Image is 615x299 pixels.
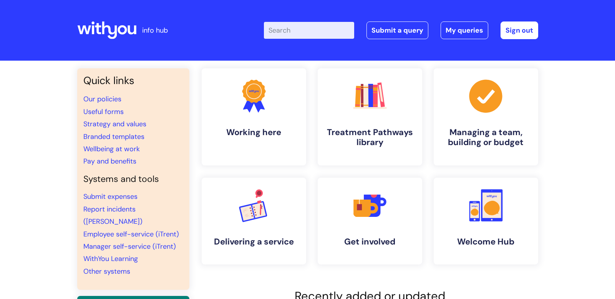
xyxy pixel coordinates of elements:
a: Managing a team, building or budget [434,68,538,165]
h4: Managing a team, building or budget [440,127,532,148]
a: Manager self-service (iTrent) [83,242,176,251]
h4: Working here [208,127,300,137]
a: Our policies [83,94,121,104]
a: Other systems [83,267,130,276]
input: Search [264,22,354,39]
a: Get involved [318,178,422,264]
a: Submit a query [366,21,428,39]
a: Report incidents ([PERSON_NAME]) [83,205,143,226]
a: Sign out [501,21,538,39]
a: Delivering a service [202,178,306,264]
h4: Get involved [324,237,416,247]
a: Strategy and values [83,119,146,129]
a: Useful forms [83,107,124,116]
h4: Delivering a service [208,237,300,247]
a: Pay and benefits [83,157,136,166]
a: Submit expenses [83,192,138,201]
h4: Welcome Hub [440,237,532,247]
h4: Systems and tools [83,174,183,185]
a: Branded templates [83,132,144,141]
p: info hub [142,24,168,36]
a: Welcome Hub [434,178,538,264]
h3: Quick links [83,74,183,87]
div: | - [264,21,538,39]
a: WithYou Learning [83,254,138,263]
a: Working here [202,68,306,165]
a: Wellbeing at work [83,144,140,154]
a: Treatment Pathways library [318,68,422,165]
a: Employee self-service (iTrent) [83,230,179,239]
a: My queries [441,21,488,39]
h4: Treatment Pathways library [324,127,416,148]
